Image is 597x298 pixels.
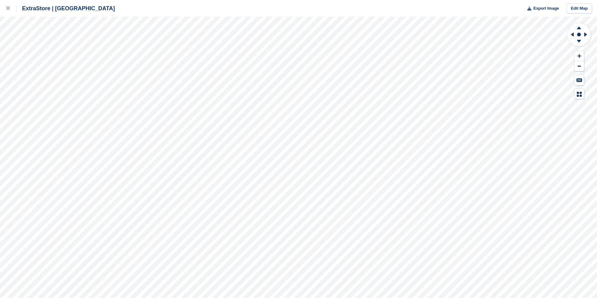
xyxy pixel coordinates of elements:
button: Keyboard Shortcuts [575,75,584,85]
button: Export Image [524,3,559,14]
div: ExtraStore | [GEOGRAPHIC_DATA] [16,5,115,12]
button: Zoom Out [575,61,584,72]
button: Zoom In [575,51,584,61]
a: Edit Map [567,3,592,14]
button: Map Legend [575,89,584,99]
span: Export Image [533,5,559,12]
